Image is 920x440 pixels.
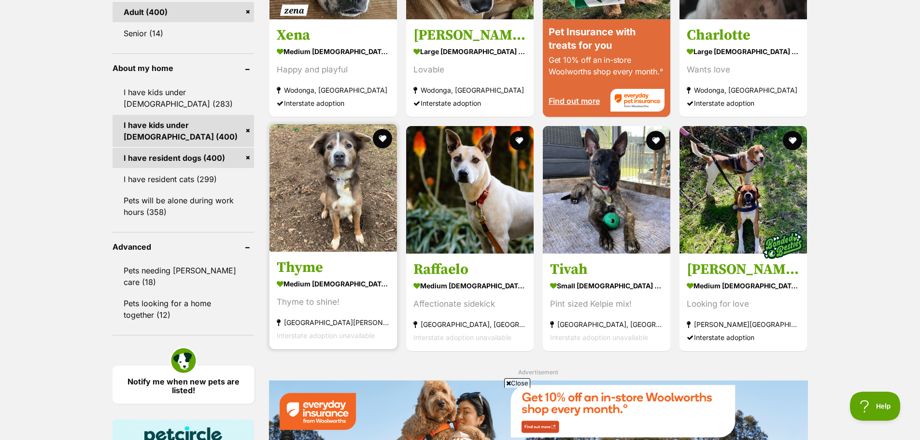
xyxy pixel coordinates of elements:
[277,26,390,44] h3: Xena
[687,26,800,44] h3: Charlotte
[543,253,670,351] a: Tivah small [DEMOGRAPHIC_DATA] Dog Pint sized Kelpie mix! [GEOGRAPHIC_DATA], [GEOGRAPHIC_DATA] In...
[277,258,390,277] h3: Thyme
[413,26,526,44] h3: [PERSON_NAME].
[113,190,255,222] a: Pets will be alone during work hours (358)
[679,126,807,254] img: Wally & Josie - Boxer Dog
[550,279,663,293] strong: small [DEMOGRAPHIC_DATA] Dog
[269,251,397,349] a: Thyme medium [DEMOGRAPHIC_DATA] Dog Thyme to shine! [GEOGRAPHIC_DATA][PERSON_NAME][GEOGRAPHIC_DAT...
[413,84,526,97] strong: Wodonga, [GEOGRAPHIC_DATA]
[687,260,800,279] h3: [PERSON_NAME] & [PERSON_NAME]
[113,169,255,189] a: I have resident cats (299)
[113,82,255,114] a: I have kids under [DEMOGRAPHIC_DATA] (283)
[413,298,526,311] div: Affectionate sidekick
[269,380,807,440] img: Everyday Insurance promotional banner
[783,131,802,150] button: favourite
[269,124,397,252] img: Thyme - Border Collie Dog
[113,148,255,168] a: I have resident dogs (400)
[277,296,390,309] div: Thyme to shine!
[687,44,800,58] strong: large [DEMOGRAPHIC_DATA] Dog
[687,84,800,97] strong: Wodonga, [GEOGRAPHIC_DATA]
[504,378,530,388] span: Close
[413,44,526,58] strong: large [DEMOGRAPHIC_DATA] Dog
[113,23,255,43] a: Senior (14)
[550,318,663,331] strong: [GEOGRAPHIC_DATA], [GEOGRAPHIC_DATA]
[679,19,807,117] a: Charlotte large [DEMOGRAPHIC_DATA] Dog Wants love Wodonga, [GEOGRAPHIC_DATA] Interstate adoption
[277,331,375,340] span: Interstate adoption unavailable
[413,97,526,110] div: Interstate adoption
[406,126,534,254] img: Raffaelo - Australian Cattle Dog
[113,260,255,292] a: Pets needing [PERSON_NAME] care (18)
[277,316,390,329] strong: [GEOGRAPHIC_DATA][PERSON_NAME][GEOGRAPHIC_DATA]
[679,253,807,351] a: [PERSON_NAME] & [PERSON_NAME] medium [DEMOGRAPHIC_DATA] Dog Looking for love [PERSON_NAME][GEOGRA...
[277,277,390,291] strong: medium [DEMOGRAPHIC_DATA] Dog
[550,333,648,341] span: Interstate adoption unavailable
[646,131,665,150] button: favourite
[284,392,636,435] iframe: Advertisement
[373,129,392,148] button: favourite
[850,392,901,421] iframe: Help Scout Beacon - Open
[277,44,390,58] strong: medium [DEMOGRAPHIC_DATA] Dog
[543,126,670,254] img: Tivah - Australian Kelpie Dog
[510,131,529,150] button: favourite
[269,19,397,117] a: Xena medium [DEMOGRAPHIC_DATA] Dog Happy and playful Wodonga, [GEOGRAPHIC_DATA] Interstate adoption
[759,221,807,270] img: bonded besties
[413,279,526,293] strong: medium [DEMOGRAPHIC_DATA] Dog
[406,253,534,351] a: Raffaelo medium [DEMOGRAPHIC_DATA] Dog Affectionate sidekick [GEOGRAPHIC_DATA], [GEOGRAPHIC_DATA]...
[413,318,526,331] strong: [GEOGRAPHIC_DATA], [GEOGRAPHIC_DATA]
[113,2,255,22] a: Adult (400)
[518,369,558,376] span: Advertisement
[687,298,800,311] div: Looking for love
[113,242,255,251] header: Advanced
[113,366,255,404] a: Notify me when new pets are listed!
[413,63,526,76] div: Lovable
[113,115,255,147] a: I have kids under [DEMOGRAPHIC_DATA] (400)
[687,331,800,344] div: Interstate adoption
[406,19,534,117] a: [PERSON_NAME]. large [DEMOGRAPHIC_DATA] Dog Lovable Wodonga, [GEOGRAPHIC_DATA] Interstate adoption
[277,97,390,110] div: Interstate adoption
[413,260,526,279] h3: Raffaelo
[277,63,390,76] div: Happy and playful
[113,64,255,72] header: About my home
[277,84,390,97] strong: Wodonga, [GEOGRAPHIC_DATA]
[113,293,255,325] a: Pets looking for a home together (12)
[687,279,800,293] strong: medium [DEMOGRAPHIC_DATA] Dog
[550,260,663,279] h3: Tivah
[413,333,511,341] span: Interstate adoption unavailable
[687,63,800,76] div: Wants love
[550,298,663,311] div: Pint sized Kelpie mix!
[687,318,800,331] strong: [PERSON_NAME][GEOGRAPHIC_DATA], [GEOGRAPHIC_DATA]
[687,97,800,110] div: Interstate adoption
